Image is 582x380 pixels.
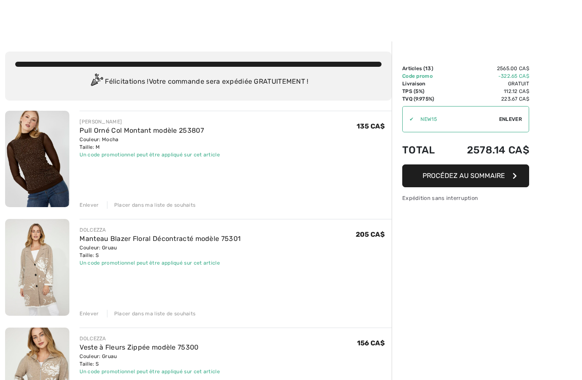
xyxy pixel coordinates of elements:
a: Veste à Fleurs Zippée modèle 75300 [80,343,198,351]
span: 205 CA$ [356,230,385,238]
span: 135 CA$ [357,122,385,130]
div: Couleur: Gruau Taille: S [80,244,241,259]
div: [PERSON_NAME] [80,118,220,126]
input: Code promo [414,107,499,132]
div: Placer dans ma liste de souhaits [107,201,196,209]
div: Expédition sans interruption [402,194,529,202]
span: 156 CA$ [357,339,385,347]
div: Félicitations ! Votre commande sera expédiée GRATUITEMENT ! [15,74,382,90]
div: ✔ [403,115,414,123]
td: 112.12 CA$ [446,87,529,95]
div: Enlever [80,310,99,317]
img: Manteau Blazer Floral Décontracté modèle 75301 [5,219,69,315]
td: -322.65 CA$ [446,72,529,80]
div: Couleur: Gruau Taille: S [80,353,220,368]
img: Congratulation2.svg [88,74,105,90]
img: Pull Orné Col Montant modèle 253807 [5,111,69,207]
div: DOLCEZZA [80,335,220,342]
td: Gratuit [446,80,529,87]
td: TPS (5%) [402,87,446,95]
td: Code promo [402,72,446,80]
td: Total [402,136,446,164]
a: Manteau Blazer Floral Décontracté modèle 75301 [80,235,241,243]
span: Enlever [499,115,522,123]
td: Livraison [402,80,446,87]
button: Procédez au sommaire [402,164,529,187]
a: Pull Orné Col Montant modèle 253807 [80,126,204,134]
td: 223.67 CA$ [446,95,529,103]
td: Articles ( ) [402,65,446,72]
span: 13 [425,66,431,71]
td: 2565.00 CA$ [446,65,529,72]
span: Procédez au sommaire [423,172,505,180]
div: Couleur: Mocha Taille: M [80,136,220,151]
div: Un code promotionnel peut être appliqué sur cet article [80,368,220,375]
div: Enlever [80,201,99,209]
td: 2578.14 CA$ [446,136,529,164]
div: Un code promotionnel peut être appliqué sur cet article [80,259,241,267]
div: Un code promotionnel peut être appliqué sur cet article [80,151,220,159]
div: Placer dans ma liste de souhaits [107,310,196,317]
td: TVQ (9.975%) [402,95,446,103]
div: DOLCEZZA [80,226,241,234]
